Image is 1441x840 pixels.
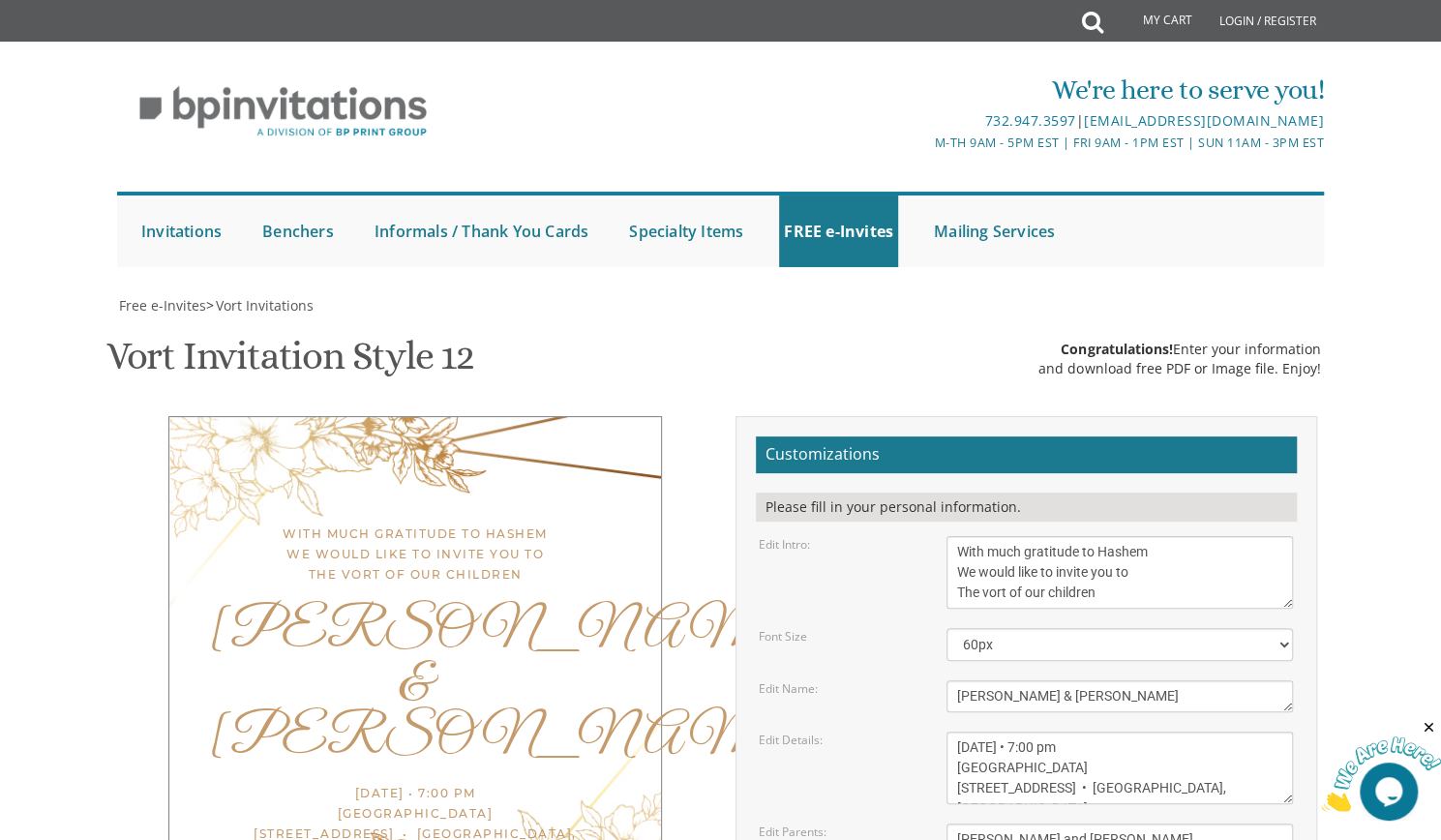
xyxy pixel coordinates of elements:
[1084,111,1324,130] a: [EMAIL_ADDRESS][DOMAIN_NAME]
[214,296,314,315] a: Vort Invitations
[521,109,1324,133] div: |
[1038,340,1320,359] div: Enter your information
[1061,340,1172,358] span: Congratulations!
[946,536,1293,609] textarea: With much gratitude to Hashem We would like to invite you to The vort of our children
[759,628,807,645] label: Font Size
[1038,359,1320,378] div: and download free PDF or Image file. Enjoy!
[521,133,1324,153] div: M-Th 9am - 5pm EST | Fri 9am - 1pm EST | Sun 11am - 3pm EST
[208,524,622,585] div: With much gratitude to Hashem We would like to invite you to The vort of our children
[216,296,314,315] span: Vort Invitations
[946,732,1293,804] textarea: [DATE] • 7:00 pm [GEOGRAPHIC_DATA] [STREET_ADDRESS] • [GEOGRAPHIC_DATA], [GEOGRAPHIC_DATA]
[759,732,823,748] label: Edit Details:
[759,680,818,697] label: Edit Name:
[624,195,748,267] a: Specialty Items
[117,72,449,152] img: BP Invitation Loft
[136,195,226,267] a: Invitations
[106,335,474,392] h1: Vort Invitation Style 12
[756,493,1297,522] div: Please fill in your personal information.
[946,680,1293,712] textarea: [PERSON_NAME] & [PERSON_NAME]
[1321,719,1441,811] iframe: chat widget
[208,606,622,765] div: [PERSON_NAME] & [PERSON_NAME]
[984,111,1075,130] a: 732.947.3597
[759,824,826,840] label: Edit Parents:
[521,71,1324,109] div: We're here to serve you!
[206,296,314,315] span: >
[257,195,339,267] a: Benchers
[119,296,206,315] span: Free e-Invites
[1101,2,1206,41] a: My Cart
[779,195,898,267] a: FREE e-Invites
[756,436,1297,473] h2: Customizations
[929,195,1060,267] a: Mailing Services
[117,296,206,315] a: Free e-Invites
[370,195,593,267] a: Informals / Thank You Cards
[759,536,810,553] label: Edit Intro:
